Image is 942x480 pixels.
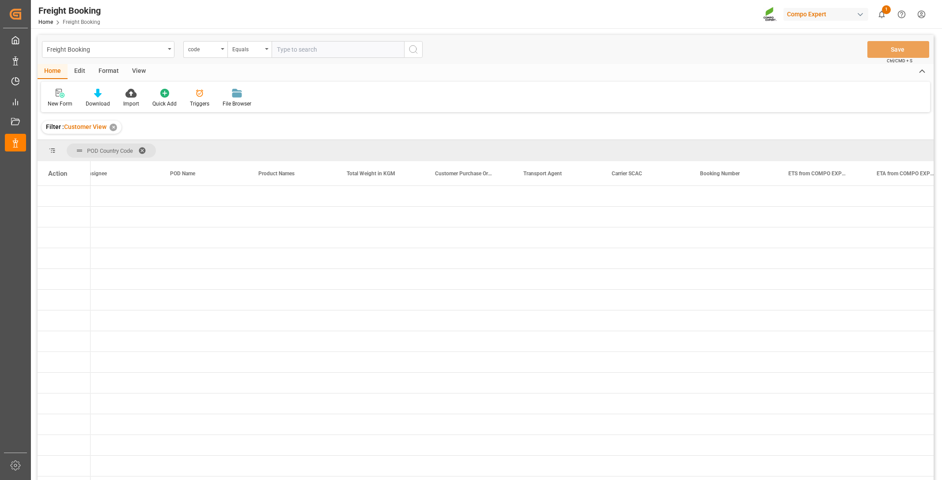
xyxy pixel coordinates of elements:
[123,100,139,108] div: Import
[404,41,423,58] button: search button
[882,5,891,14] span: 1
[227,41,272,58] button: open menu
[783,8,868,21] div: Compo Expert
[872,4,892,24] button: show 1 new notifications
[38,248,91,269] div: Press SPACE to select this row.
[38,331,91,352] div: Press SPACE to select this row.
[612,170,642,177] span: Carrier SCAC
[763,7,777,22] img: Screenshot%202023-09-29%20at%2010.02.21.png_1712312052.png
[92,64,125,79] div: Format
[38,186,91,207] div: Press SPACE to select this row.
[47,43,165,54] div: Freight Booking
[188,43,218,53] div: code
[38,435,91,456] div: Press SPACE to select this row.
[38,207,91,227] div: Press SPACE to select this row.
[892,4,912,24] button: Help Center
[38,414,91,435] div: Press SPACE to select this row.
[223,100,251,108] div: File Browser
[38,456,91,476] div: Press SPACE to select this row.
[38,290,91,310] div: Press SPACE to select this row.
[38,4,101,17] div: Freight Booking
[258,170,295,177] span: Product Names
[272,41,404,58] input: Type to search
[86,100,110,108] div: Download
[46,123,64,130] span: Filter :
[110,124,117,131] div: ✕
[38,227,91,248] div: Press SPACE to select this row.
[38,310,91,331] div: Press SPACE to select this row.
[38,352,91,373] div: Press SPACE to select this row.
[700,170,740,177] span: Booking Number
[170,170,195,177] span: POD Name
[435,170,494,177] span: Customer Purchase Order Numbers
[125,64,152,79] div: View
[887,57,912,64] span: Ctrl/CMD + S
[38,269,91,290] div: Press SPACE to select this row.
[152,100,177,108] div: Quick Add
[347,170,395,177] span: Total Weight in KGM
[48,100,72,108] div: New Form
[38,19,53,25] a: Home
[64,123,106,130] span: Customer View
[38,373,91,393] div: Press SPACE to select this row.
[232,43,262,53] div: Equals
[190,100,209,108] div: Triggers
[877,170,936,177] span: ETA from COMPO EXPERT
[38,393,91,414] div: Press SPACE to select this row.
[87,147,133,154] span: POD Country Code
[68,64,92,79] div: Edit
[38,64,68,79] div: Home
[82,170,107,177] span: Consignee
[183,41,227,58] button: open menu
[788,170,847,177] span: ETS from COMPO EXPERT
[867,41,929,58] button: Save
[783,6,872,23] button: Compo Expert
[523,170,562,177] span: Transport Agent
[42,41,174,58] button: open menu
[48,170,67,178] div: Action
